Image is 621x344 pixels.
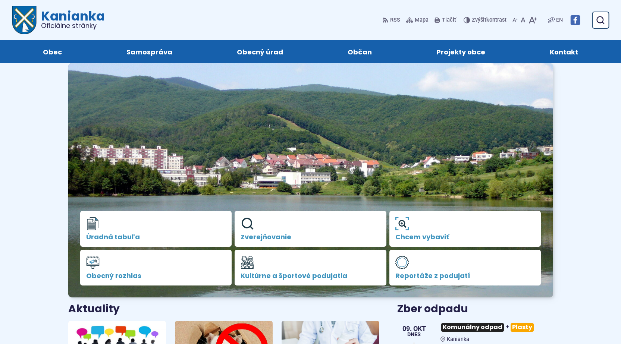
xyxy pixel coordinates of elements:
[441,323,504,332] span: Komunálny odpad
[464,12,508,28] button: Zvýšiťkontrast
[395,272,535,280] span: Reportáže z podujatí
[472,17,506,23] span: kontrast
[472,17,486,23] span: Zvýšiť
[37,10,105,29] h1: Kanianka
[80,211,232,247] a: Úradná tabuľa
[86,272,226,280] span: Obecný rozhlas
[12,6,37,34] img: Prejsť na domovskú stránku
[86,233,226,241] span: Úradná tabuľa
[241,233,380,241] span: Zverejňovanie
[511,323,534,332] span: Plasty
[237,40,283,63] span: Obecný úrad
[436,40,485,63] span: Projekty obce
[12,6,105,34] a: Logo Kanianka, prejsť na domovskú stránku.
[101,40,197,63] a: Samospráva
[397,320,553,343] a: Komunálny odpad+Plasty Kanianka 09. okt Dnes
[348,40,372,63] span: Občan
[405,12,430,28] a: Mapa
[442,17,456,23] span: Tlačiť
[43,40,62,63] span: Obec
[415,16,429,25] span: Mapa
[402,332,426,337] span: Dnes
[433,12,458,28] button: Tlačiť
[241,272,380,280] span: Kultúrne a športové podujatia
[68,303,120,315] h3: Aktuality
[126,40,172,63] span: Samospráva
[383,12,402,28] a: RSS
[511,12,519,28] button: Zmenšiť veľkosť písma
[550,40,578,63] span: Kontakt
[527,12,539,28] button: Zväčšiť veľkosť písma
[519,12,527,28] button: Nastaviť pôvodnú veľkosť písma
[447,336,469,343] span: Kanianka
[389,211,541,247] a: Chcem vybaviť
[412,40,510,63] a: Projekty obce
[390,16,400,25] span: RSS
[397,303,553,315] h3: Zber odpadu
[323,40,397,63] a: Občan
[235,211,386,247] a: Zverejňovanie
[212,40,308,63] a: Obecný úrad
[235,250,386,285] a: Kultúrne a športové podujatia
[556,16,563,25] span: EN
[440,320,553,335] h3: +
[41,22,105,29] span: Oficiálne stránky
[389,250,541,285] a: Reportáže z podujatí
[80,250,232,285] a: Obecný rozhlas
[402,325,426,332] span: 09. okt
[525,40,603,63] a: Kontakt
[18,40,87,63] a: Obec
[395,233,535,241] span: Chcem vybaviť
[570,15,580,25] img: Prejsť na Facebook stránku
[555,16,564,25] a: EN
